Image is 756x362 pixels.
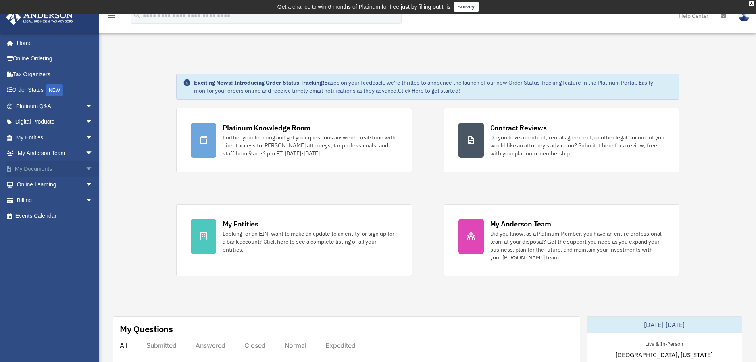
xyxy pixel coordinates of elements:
[749,1,754,6] div: close
[196,341,225,349] div: Answered
[444,204,679,276] a: My Anderson Team Did you know, as a Platinum Member, you have an entire professional team at your...
[85,161,101,177] span: arrow_drop_down
[639,339,689,347] div: Live & In-Person
[194,79,673,95] div: Based on your feedback, we're thrilled to announce the launch of our new Order Status Tracking fe...
[490,134,665,157] div: Do you have a contract, rental agreement, or other legal document you would like an attorney's ad...
[107,11,117,21] i: menu
[325,341,356,349] div: Expedited
[244,341,265,349] div: Closed
[85,145,101,162] span: arrow_drop_down
[6,98,105,114] a: Platinum Q&Aarrow_drop_down
[738,10,750,21] img: User Pic
[120,341,127,349] div: All
[85,192,101,209] span: arrow_drop_down
[6,177,105,193] a: Online Learningarrow_drop_down
[6,82,105,99] a: Order StatusNEW
[46,84,63,96] div: NEW
[223,219,258,229] div: My Entities
[85,98,101,114] span: arrow_drop_down
[490,123,547,133] div: Contract Reviews
[6,192,105,208] a: Billingarrow_drop_down
[6,35,101,51] a: Home
[6,51,105,67] a: Online Ordering
[6,161,105,177] a: My Documentsarrow_drop_down
[176,108,412,172] a: Platinum Knowledge Room Further your learning and get your questions answered real-time with dire...
[6,114,105,130] a: Digital Productsarrow_drop_down
[223,230,397,254] div: Looking for an EIN, want to make an update to an entity, or sign up for a bank account? Click her...
[454,2,479,12] a: survey
[6,66,105,82] a: Tax Organizers
[85,177,101,193] span: arrow_drop_down
[146,341,177,349] div: Submitted
[285,341,306,349] div: Normal
[4,10,75,25] img: Anderson Advisors Platinum Portal
[85,114,101,130] span: arrow_drop_down
[444,108,679,172] a: Contract Reviews Do you have a contract, rental agreement, or other legal document you would like...
[490,230,665,261] div: Did you know, as a Platinum Member, you have an entire professional team at your disposal? Get th...
[616,350,713,360] span: [GEOGRAPHIC_DATA], [US_STATE]
[6,145,105,161] a: My Anderson Teamarrow_drop_down
[194,79,324,86] strong: Exciting News: Introducing Order Status Tracking!
[120,323,173,335] div: My Questions
[223,123,311,133] div: Platinum Knowledge Room
[277,2,451,12] div: Get a chance to win 6 months of Platinum for free just by filling out this
[6,208,105,224] a: Events Calendar
[6,130,105,145] a: My Entitiesarrow_drop_down
[398,87,460,94] a: Click Here to get started!
[587,317,742,333] div: [DATE]-[DATE]
[133,11,141,19] i: search
[176,204,412,276] a: My Entities Looking for an EIN, want to make an update to an entity, or sign up for a bank accoun...
[490,219,551,229] div: My Anderson Team
[85,130,101,146] span: arrow_drop_down
[223,134,397,157] div: Further your learning and get your questions answered real-time with direct access to [PERSON_NAM...
[107,14,117,21] a: menu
